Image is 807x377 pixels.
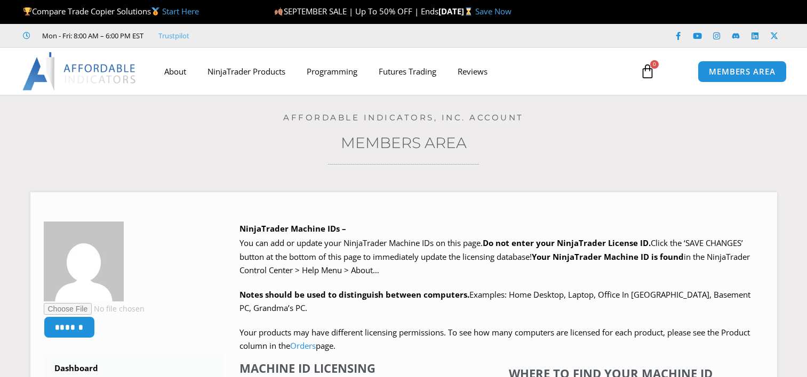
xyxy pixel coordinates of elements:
img: 🍂 [275,7,283,15]
img: 🥇 [151,7,159,15]
h4: Machine ID Licensing [239,361,451,375]
img: a64b93beb36b81f0f37a68a6948f81c94855c203967cdb295216adf4871c0393 [44,222,124,301]
b: Do not enter your NinjaTrader License ID. [483,237,651,248]
strong: [DATE] [438,6,475,17]
a: Reviews [447,59,498,84]
span: 0 [650,60,659,69]
span: Click the ‘SAVE CHANGES’ button at the bottom of this page to immediately update the licensing da... [239,237,750,275]
strong: Your NinjaTrader Machine ID is found [532,251,684,262]
a: 0 [624,56,671,87]
span: Examples: Home Desktop, Laptop, Office In [GEOGRAPHIC_DATA], Basement PC, Grandma’s PC. [239,289,750,314]
img: LogoAI | Affordable Indicators – NinjaTrader [22,52,137,91]
a: Futures Trading [368,59,447,84]
strong: Notes should be used to distinguish between computers. [239,289,469,300]
a: Orders [290,340,316,351]
a: Start Here [162,6,199,17]
nav: Menu [154,59,630,84]
a: Save Now [475,6,512,17]
span: Your products may have different licensing permissions. To see how many computers are licensed fo... [239,327,750,351]
img: ⌛ [465,7,473,15]
span: MEMBERS AREA [709,68,776,76]
a: Members Area [341,134,467,152]
span: Mon - Fri: 8:00 AM – 6:00 PM EST [39,29,143,42]
img: 🏆 [23,7,31,15]
span: Compare Trade Copier Solutions [23,6,199,17]
b: NinjaTrader Machine IDs – [239,223,346,234]
a: About [154,59,197,84]
a: Programming [296,59,368,84]
a: Trustpilot [158,29,189,42]
a: NinjaTrader Products [197,59,296,84]
a: MEMBERS AREA [698,61,787,83]
a: Affordable Indicators, Inc. Account [283,112,524,122]
span: You can add or update your NinjaTrader Machine IDs on this page. [239,237,483,248]
span: SEPTEMBER SALE | Up To 50% OFF | Ends [274,6,438,17]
